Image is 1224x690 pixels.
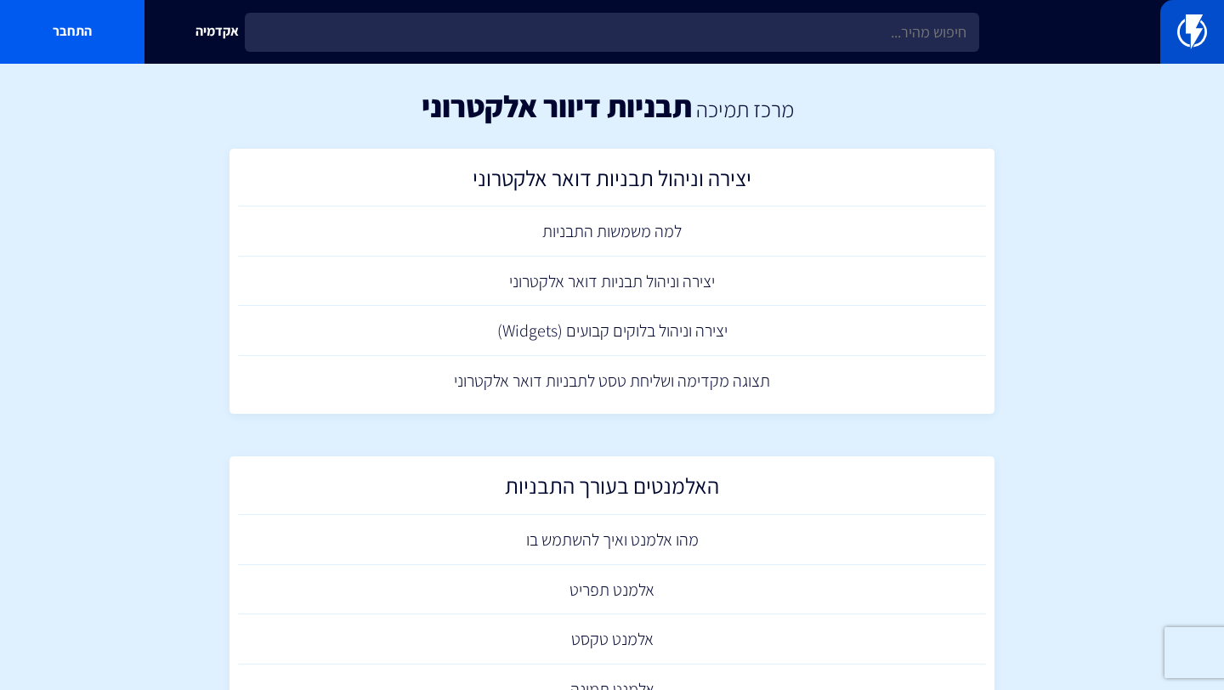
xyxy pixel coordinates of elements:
[238,356,986,406] a: תצוגה מקדימה ושליחת טסט לתבניות דואר אלקטרוני
[238,614,986,665] a: אלמנט טקסט
[246,166,977,199] h2: יצירה וניהול תבניות דואר אלקטרוני
[238,565,986,615] a: אלמנט תפריט
[422,89,692,123] h1: תבניות דיוור אלקטרוני
[238,306,986,356] a: יצירה וניהול בלוקים קבועים (Widgets)
[238,157,986,207] a: יצירה וניהול תבניות דואר אלקטרוני
[238,206,986,257] a: למה משמשות התבניות
[238,515,986,565] a: מהו אלמנט ואיך להשתמש בו
[245,13,979,52] input: חיפוש מהיר...
[696,94,794,123] a: מרכז תמיכה
[238,257,986,307] a: יצירה וניהול תבניות דואר אלקטרוני
[238,465,986,515] a: האלמנטים בעורך התבניות
[246,473,977,506] h2: האלמנטים בעורך התבניות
